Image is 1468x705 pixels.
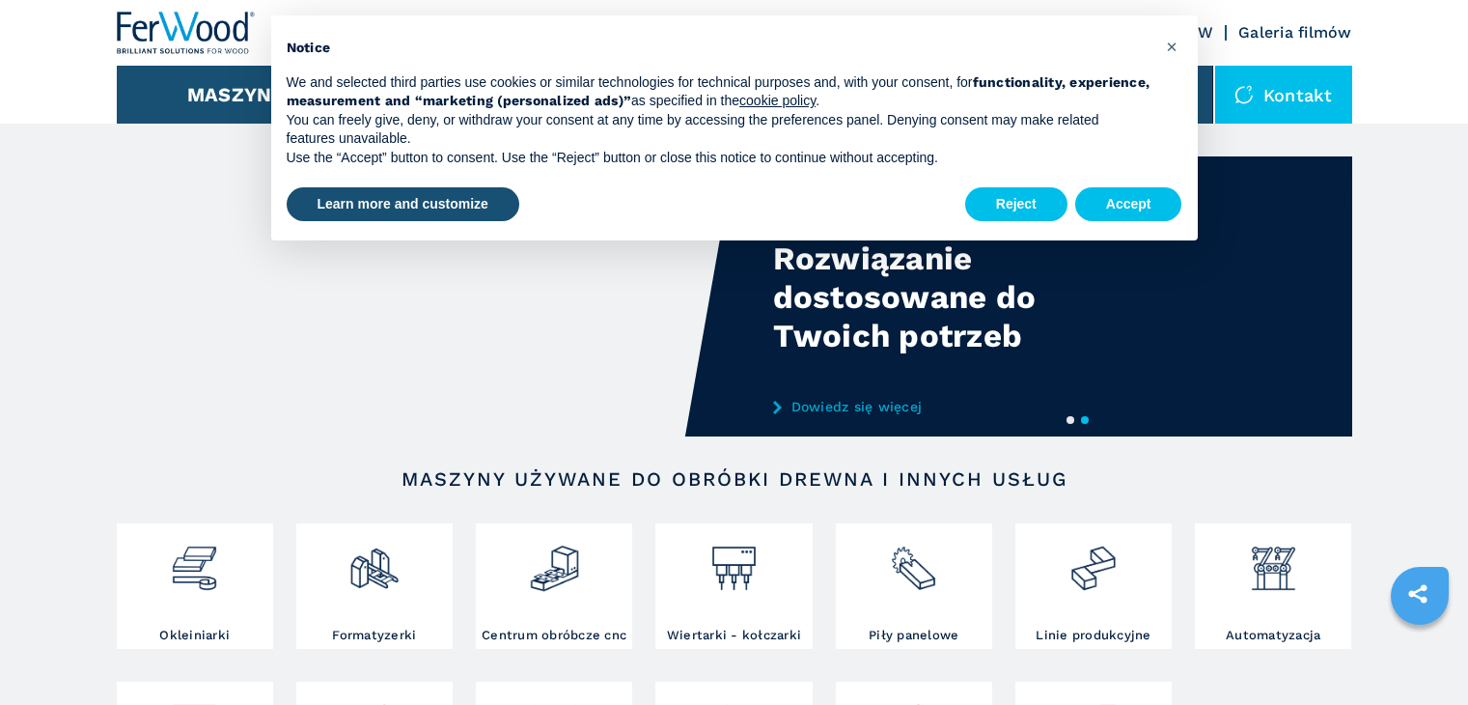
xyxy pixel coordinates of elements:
h2: Notice [287,39,1151,58]
a: Linie produkcyjne [1015,523,1172,649]
a: cookie policy [739,93,816,108]
img: sezionatrici_2.png [888,528,939,594]
a: Galeria filmów [1238,23,1352,42]
h3: Automatyzacja [1226,627,1320,644]
a: Wiertarki - kołczarki [655,523,812,649]
img: bordatrici_1.png [169,528,220,594]
p: Use the “Accept” button to consent. Use the “Reject” button or close this notice to continue with... [287,149,1151,168]
strong: functionality, experience, measurement and “marketing (personalized ads)” [287,74,1150,109]
h3: Centrum obróbcze cnc [482,627,626,644]
img: squadratrici_2.png [348,528,400,594]
span: × [1166,35,1177,58]
button: 2 [1081,416,1089,424]
h3: Formatyzerki [332,627,416,644]
iframe: Chat [1386,618,1454,691]
a: sharethis [1394,570,1442,618]
a: Dowiedz się więcej [773,399,1151,414]
button: Maszyny [187,83,285,106]
button: Reject [965,187,1067,222]
p: We and selected third parties use cookies or similar technologies for technical purposes and, wit... [287,73,1151,111]
p: You can freely give, deny, or withdraw your consent at any time by accessing the preferences pane... [287,111,1151,149]
img: centro_di_lavoro_cnc_2.png [529,528,580,594]
button: Accept [1075,187,1182,222]
button: Close this notice [1157,31,1188,62]
button: Learn more and customize [287,187,519,222]
img: Ferwood [117,12,256,54]
h3: Linie produkcyjne [1036,627,1150,644]
h2: Maszyny używane do obróbki drewna i innych usług [179,467,1290,491]
video: Your browser does not support the video tag. [117,156,734,437]
img: Kontakt [1234,85,1254,104]
div: Kontakt [1215,66,1352,124]
img: automazione.png [1248,528,1299,594]
a: Piły panelowe [836,523,992,649]
h3: Piły panelowe [869,627,958,644]
img: foratrici_inseritrici_2.png [708,528,760,594]
h3: Wiertarki - kołczarki [667,627,801,644]
a: Okleiniarki [117,523,273,649]
a: Automatyzacja [1195,523,1351,649]
a: Formatyzerki [296,523,453,649]
h3: Okleiniarki [159,627,230,644]
a: Centrum obróbcze cnc [476,523,632,649]
img: linee_di_produzione_2.png [1067,528,1119,594]
button: 1 [1066,416,1074,424]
